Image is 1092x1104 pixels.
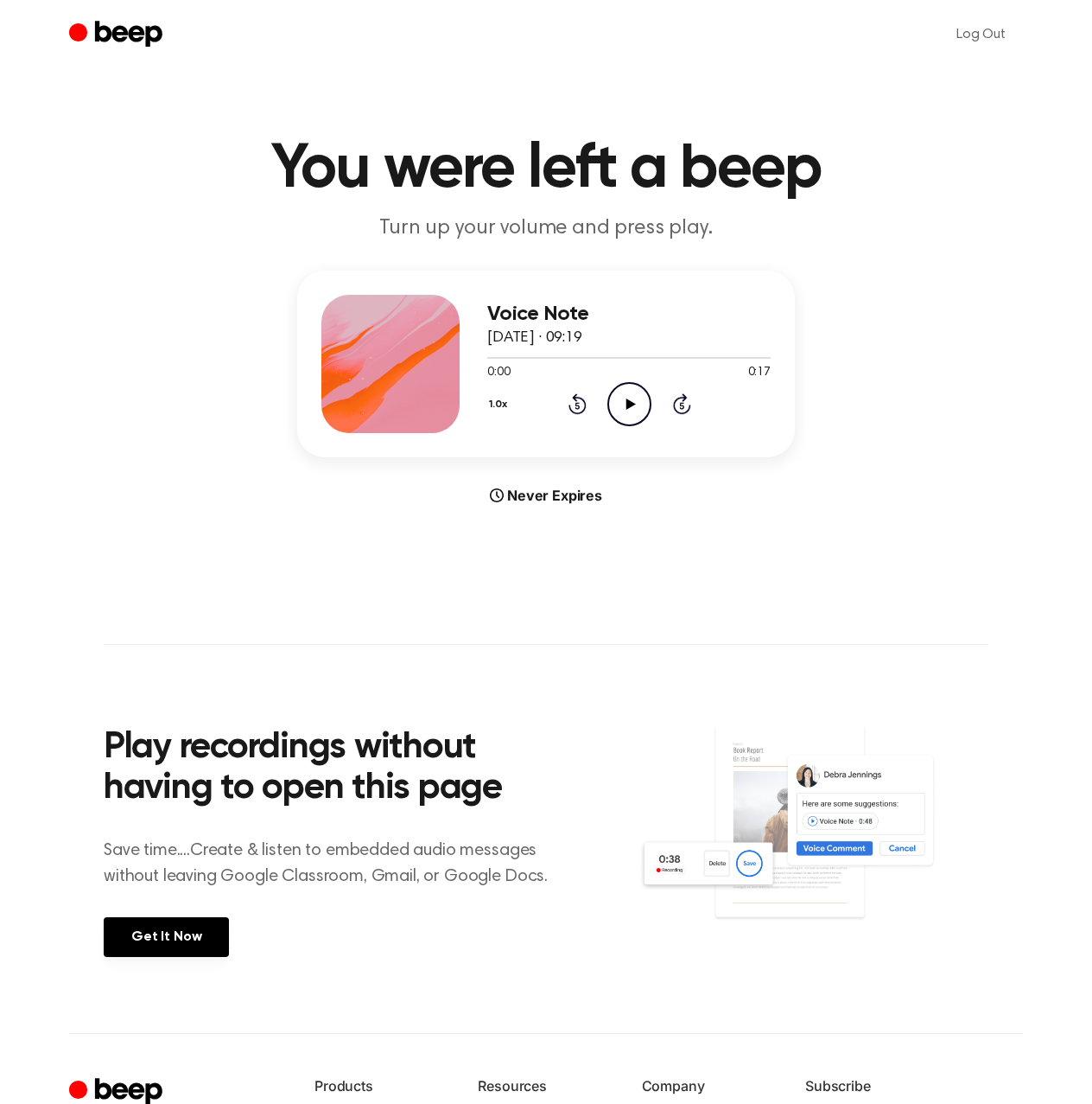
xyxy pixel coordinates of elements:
[642,1075,778,1096] h6: Company
[487,303,771,326] h3: Voice Note
[487,390,514,419] button: 1.0x
[314,1075,450,1096] h6: Products
[748,364,771,382] span: 0:17
[104,917,229,957] a: Get It Now
[69,18,167,52] a: Beep
[939,14,1023,55] a: Log Out
[104,138,988,201] h1: You were left a beep
[104,838,569,890] p: Save time....Create & listen to embedded audio messages without leaving Google Classroom, Gmail, ...
[638,723,988,955] img: Voice Comments on Docs and Recording Widget
[104,728,569,810] h2: Play recordings without having to open this page
[805,1075,1023,1096] h6: Subscribe
[478,1075,613,1096] h6: Resources
[297,485,795,506] div: Never Expires
[487,364,510,382] span: 0:00
[214,214,878,243] p: Turn up your volume and press play.
[487,330,582,346] span: [DATE] · 09:19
